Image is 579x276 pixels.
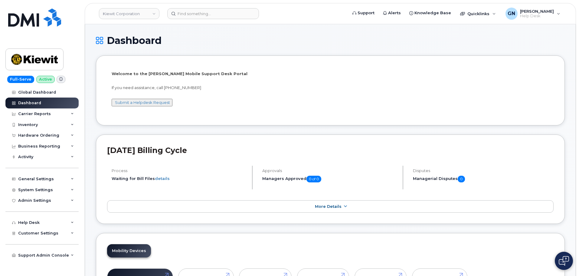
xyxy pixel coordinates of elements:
h5: Managers Approved [262,176,397,182]
p: If you need assistance, call [PHONE_NUMBER] [112,85,549,91]
h4: Process [112,168,247,173]
a: Submit a Helpdesk Request [115,100,170,105]
p: Welcome to the [PERSON_NAME] Mobile Support Desk Portal [112,71,549,77]
li: Waiting for Bill Files [112,176,247,181]
span: 0 [458,176,465,182]
span: More Details [315,204,342,209]
h4: Disputes [413,168,554,173]
button: Submit a Helpdesk Request [112,99,172,106]
h4: Approvals [262,168,397,173]
h1: Dashboard [96,35,565,46]
a: Mobility Devices [107,244,151,258]
a: details [155,176,170,181]
h5: Managerial Disputes [413,176,554,182]
h2: [DATE] Billing Cycle [107,146,554,155]
span: 0 of 0 [306,176,321,182]
img: Open chat [559,256,569,266]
